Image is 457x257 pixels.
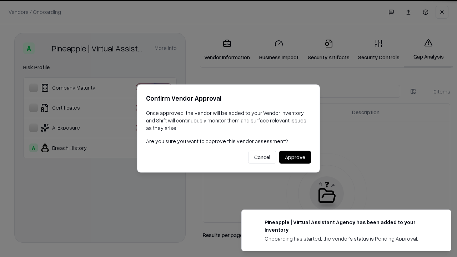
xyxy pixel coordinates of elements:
button: Cancel [248,151,276,164]
div: Pineapple | Virtual Assistant Agency has been added to your inventory [265,218,434,233]
p: Are you sure you want to approve this vendor assessment? [146,137,311,145]
p: Once approved, the vendor will be added to your Vendor Inventory, and Shift will continuously mon... [146,109,311,132]
img: trypineapple.com [250,218,259,227]
button: Approve [279,151,311,164]
div: Onboarding has started, the vendor's status is Pending Approval. [265,235,434,242]
h2: Confirm Vendor Approval [146,93,311,104]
